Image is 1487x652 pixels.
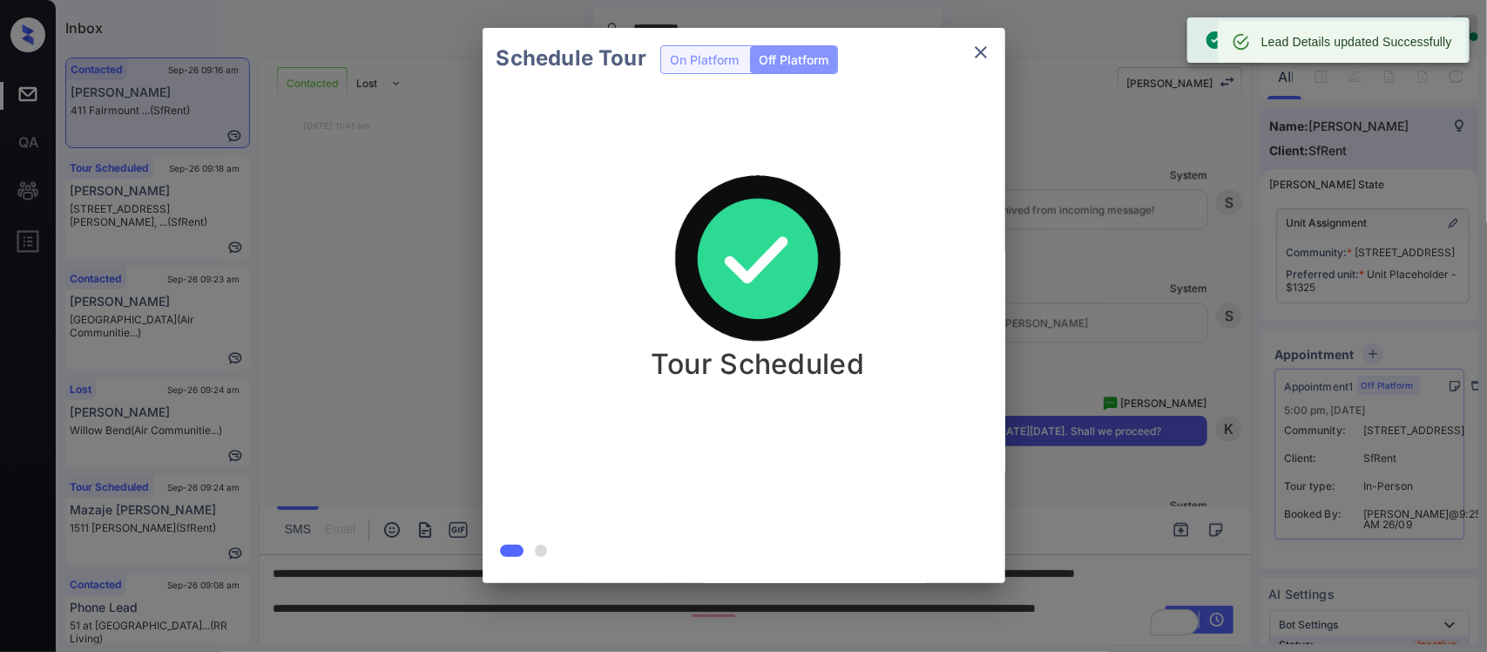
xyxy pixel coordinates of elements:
p: Tour Scheduled [651,347,864,381]
img: success.888e7dccd4847a8d9502.gif [671,173,845,347]
div: Lead Details updated Successfully [1261,26,1452,58]
button: close [963,35,998,70]
h2: Schedule Tour [483,28,660,89]
div: Off-Platform Tour scheduled successfully [1205,23,1439,58]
